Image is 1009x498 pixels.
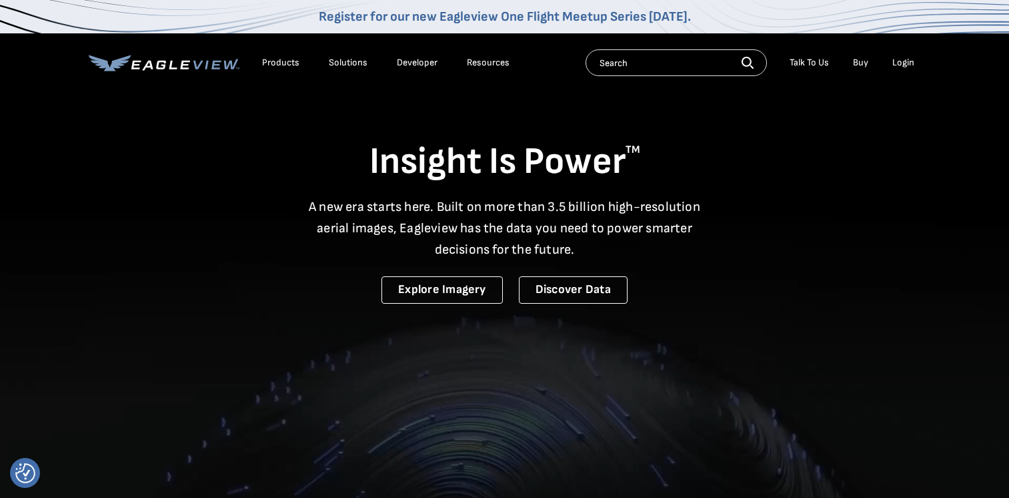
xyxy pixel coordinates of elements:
[15,463,35,483] button: Consent Preferences
[301,196,709,260] p: A new era starts here. Built on more than 3.5 billion high-resolution aerial images, Eagleview ha...
[15,463,35,483] img: Revisit consent button
[262,57,299,69] div: Products
[319,9,691,25] a: Register for our new Eagleview One Flight Meetup Series [DATE].
[381,276,503,304] a: Explore Imagery
[89,139,921,186] h1: Insight Is Power
[790,57,829,69] div: Talk To Us
[519,276,628,304] a: Discover Data
[626,144,640,156] sup: TM
[853,57,868,69] a: Buy
[467,57,510,69] div: Resources
[892,57,914,69] div: Login
[586,49,767,76] input: Search
[329,57,367,69] div: Solutions
[397,57,437,69] a: Developer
